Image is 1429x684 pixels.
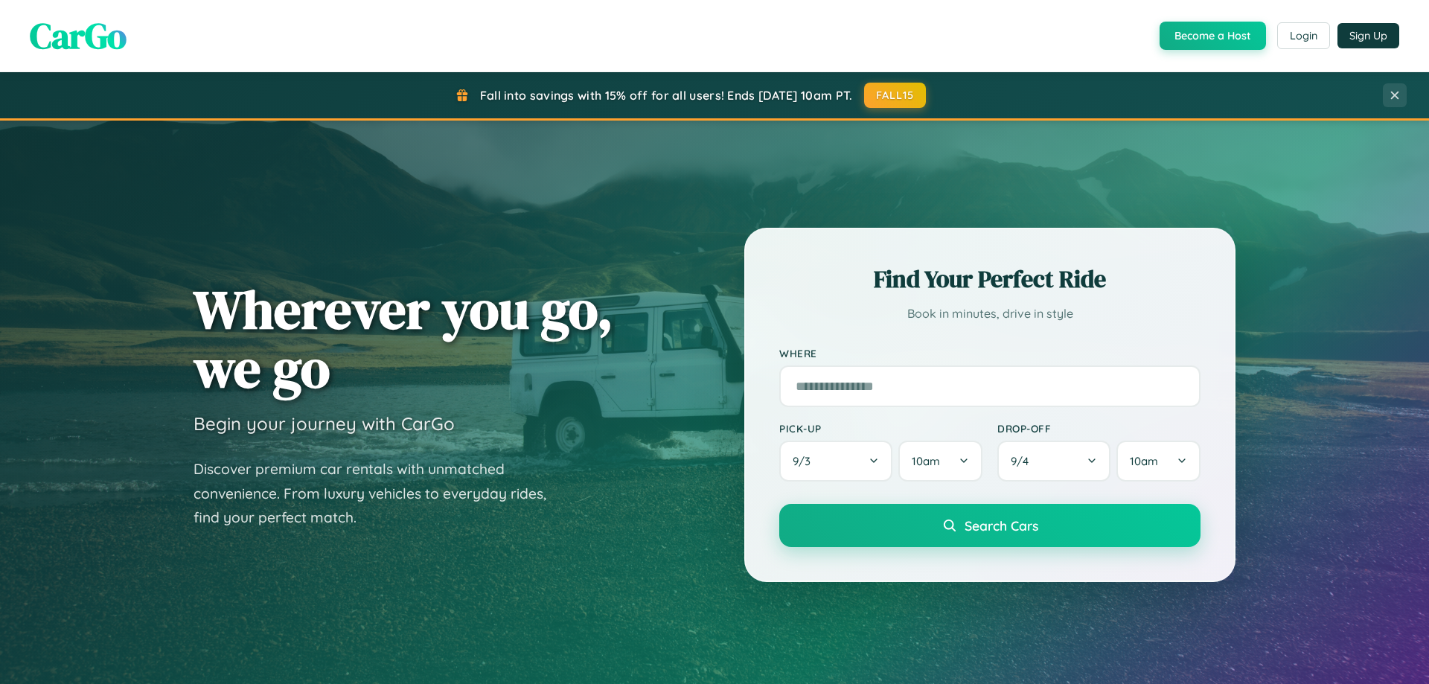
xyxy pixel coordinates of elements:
[793,454,818,468] span: 9 / 3
[779,347,1201,359] label: Where
[779,441,892,482] button: 9/3
[1337,23,1399,48] button: Sign Up
[997,422,1201,435] label: Drop-off
[1130,454,1158,468] span: 10am
[194,412,455,435] h3: Begin your journey with CarGo
[779,504,1201,547] button: Search Cars
[1160,22,1266,50] button: Become a Host
[965,517,1038,534] span: Search Cars
[194,457,566,530] p: Discover premium car rentals with unmatched convenience. From luxury vehicles to everyday rides, ...
[912,454,940,468] span: 10am
[30,11,127,60] span: CarGo
[997,441,1110,482] button: 9/4
[898,441,982,482] button: 10am
[1011,454,1036,468] span: 9 / 4
[779,422,982,435] label: Pick-up
[194,280,613,397] h1: Wherever you go, we go
[1277,22,1330,49] button: Login
[1116,441,1201,482] button: 10am
[864,83,927,108] button: FALL15
[480,88,853,103] span: Fall into savings with 15% off for all users! Ends [DATE] 10am PT.
[779,263,1201,295] h2: Find Your Perfect Ride
[779,303,1201,325] p: Book in minutes, drive in style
